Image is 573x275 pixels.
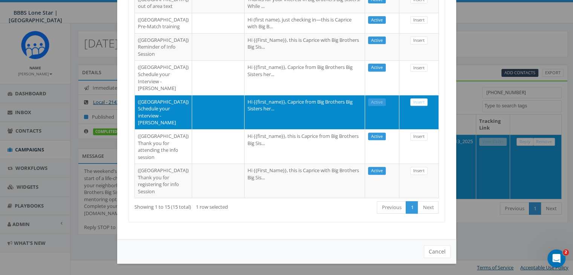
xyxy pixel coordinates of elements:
[135,33,192,61] td: ([GEOGRAPHIC_DATA]) Reminder of Info Session
[547,249,565,267] iframe: Intercom live chat
[135,163,192,198] td: ([GEOGRAPHIC_DATA]) Thank you for registering for info Session
[377,201,406,214] a: Previous
[135,129,192,163] td: ([GEOGRAPHIC_DATA]) Thank you for attending the info session
[424,245,451,258] button: Cancel
[406,201,418,214] a: 1
[368,37,386,44] a: Active
[135,95,192,129] td: ([GEOGRAPHIC_DATA]) Schedule your interview - [PERSON_NAME]
[410,16,428,24] a: Insert
[244,95,365,129] td: Hi {{first_name}}, Caprice from Big Brothers Big Sisters her...
[135,13,192,33] td: ([GEOGRAPHIC_DATA]) Pre-Match training
[244,33,365,61] td: Hi {{First_Name}}, this is Caprice with Big Brothers Big Sis...
[410,133,428,141] a: Insert
[410,167,428,175] a: Insert
[244,129,365,163] td: Hi {{first_name}}, this is Caprice from Big Brothers Big Sis...
[135,60,192,95] td: ([GEOGRAPHIC_DATA]) Schedule your Interview - [PERSON_NAME]
[244,163,365,198] td: Hi {{First_Name}}, this is Caprice with Big Brothers Big Sis...
[368,16,386,24] a: Active
[368,98,386,106] a: Active
[410,64,428,72] a: Insert
[368,167,386,175] a: Active
[134,200,255,211] div: Showing 1 to 15 (15 total)
[368,133,386,141] a: Active
[368,64,386,72] a: Active
[196,203,228,210] span: 1 row selected
[410,37,428,44] a: Insert
[418,201,439,214] a: Next
[244,60,365,95] td: Hi {{first_name}}, Caprice from Big Brothers Big Sisters her...
[410,98,428,106] a: Insert
[244,13,365,33] td: Hi (first name), just checking in—this is Caprice with Big B...
[563,249,569,255] span: 2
